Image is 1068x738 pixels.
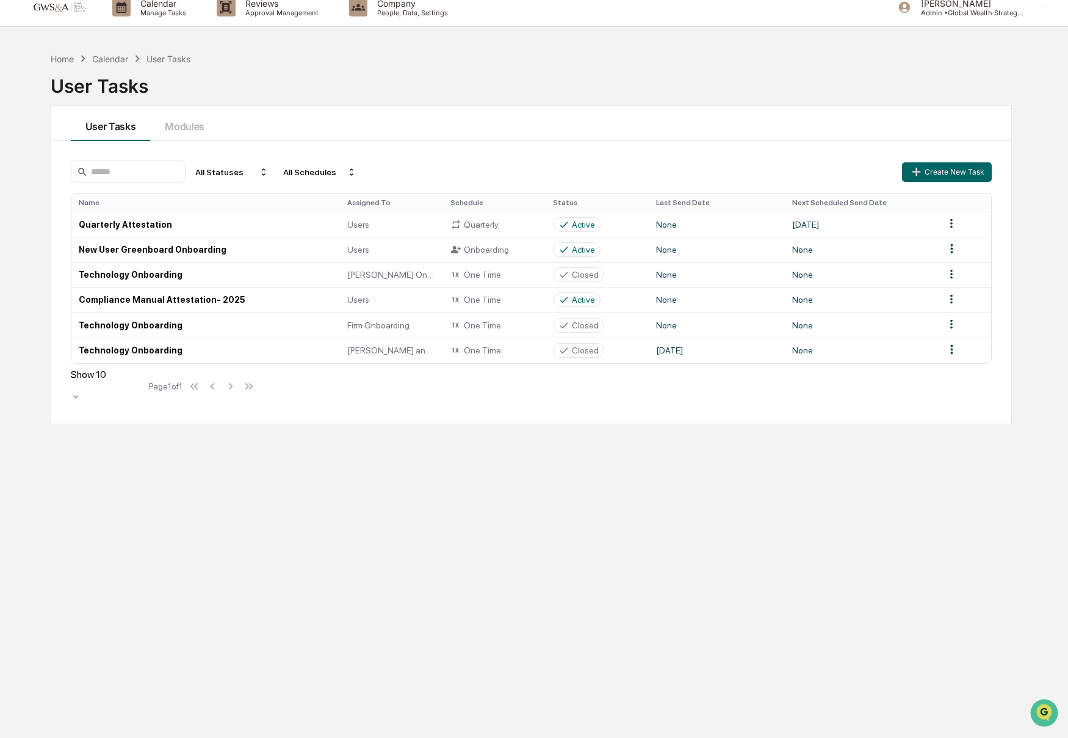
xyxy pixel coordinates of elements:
th: Name [71,194,341,212]
p: Approval Management [236,9,325,17]
button: Start new chat [207,97,222,112]
span: Attestations [101,154,151,166]
a: 🗄️Attestations [84,149,156,171]
td: None [785,262,937,288]
input: Clear [32,56,201,68]
div: Page 1 of 1 [149,382,182,391]
a: 🔎Data Lookup [7,172,82,194]
div: 🖐️ [12,155,22,165]
div: One Time [450,294,539,305]
div: 🔎 [12,178,22,188]
div: User Tasks [146,54,190,64]
td: Technology Onboarding [71,313,341,338]
div: 🗄️ [88,155,98,165]
span: Data Lookup [24,177,77,189]
th: Next Scheduled Send Date [785,194,937,212]
div: All Statuses [190,162,273,182]
div: Closed [572,270,599,280]
span: Preclearance [24,154,79,166]
p: Manage Tasks [131,9,192,17]
iframe: Open customer support [1029,698,1062,731]
td: Quarterly Attestation [71,212,341,237]
div: Start new chat [41,93,200,106]
button: Create New Task [902,162,991,182]
img: 1746055101610-c473b297-6a78-478c-a979-82029cc54cd1 [12,93,34,115]
div: One Time [450,320,539,331]
td: None [649,212,785,237]
td: New User Greenboard Onboarding [71,237,341,262]
div: Active [572,245,595,255]
p: People, Data, Settings [367,9,454,17]
div: Home [51,54,74,64]
span: Firm Onboarding [347,320,410,330]
div: Show 10 [71,369,144,380]
div: All Schedules [278,162,361,182]
div: One Time [450,269,539,280]
span: [PERSON_NAME] and [PERSON_NAME] Onboard [347,345,436,355]
td: None [649,313,785,338]
td: [DATE] [785,212,937,237]
span: [PERSON_NAME] Onboard [347,270,436,280]
td: None [785,338,937,363]
td: None [785,288,937,313]
span: Users [347,220,369,230]
th: Last Send Date [649,194,785,212]
div: Onboarding [450,244,539,255]
td: None [649,237,785,262]
div: Closed [572,345,599,355]
p: Admin • Global Wealth Strategies Associates [911,9,1025,17]
button: User Tasks [71,106,151,141]
div: Active [572,295,595,305]
a: 🖐️Preclearance [7,149,84,171]
div: Closed [572,320,599,330]
div: Active [572,220,595,230]
td: None [785,237,937,262]
th: Schedule [443,194,546,212]
span: Users [347,245,369,255]
div: One Time [450,345,539,356]
span: Pylon [121,207,148,216]
button: Modules [150,106,219,141]
td: Compliance Manual Attestation- 2025 [71,288,341,313]
td: None [785,313,937,338]
div: Quarterly [450,219,539,230]
td: [DATE] [649,338,785,363]
span: Users [347,295,369,305]
td: None [649,262,785,288]
div: We're offline, we'll be back soon [41,106,159,115]
th: Status [546,194,649,212]
td: Technology Onboarding [71,262,341,288]
td: None [649,288,785,313]
div: User Tasks [51,65,1012,97]
p: How can we help? [12,26,222,45]
img: logo [29,1,88,13]
th: Assigned To [340,194,443,212]
td: Technology Onboarding [71,338,341,363]
a: Powered byPylon [86,206,148,216]
div: Calendar [92,54,128,64]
